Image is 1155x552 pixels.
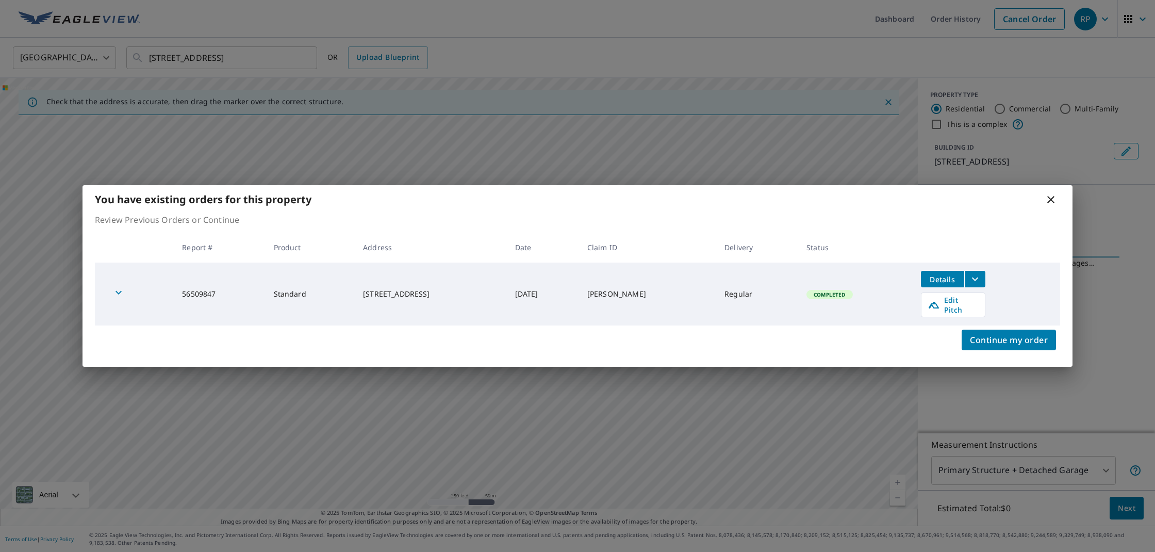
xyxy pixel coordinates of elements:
th: Product [266,232,355,263]
span: Completed [807,291,851,298]
button: filesDropdownBtn-56509847 [964,271,985,287]
p: Review Previous Orders or Continue [95,214,1060,226]
th: Delivery [716,232,798,263]
b: You have existing orders for this property [95,192,311,206]
th: Status [798,232,912,263]
span: Details [927,274,958,284]
button: Continue my order [962,330,1056,350]
th: Claim ID [579,232,716,263]
th: Date [507,232,579,263]
th: Report # [174,232,265,263]
td: 56509847 [174,263,265,326]
th: Address [355,232,506,263]
div: [STREET_ADDRESS] [363,289,498,299]
td: [PERSON_NAME] [579,263,716,326]
span: Continue my order [970,333,1048,347]
a: Edit Pitch [921,293,985,317]
button: detailsBtn-56509847 [921,271,964,287]
td: Regular [716,263,798,326]
span: Edit Pitch [928,295,979,315]
td: Standard [266,263,355,326]
td: [DATE] [507,263,579,326]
